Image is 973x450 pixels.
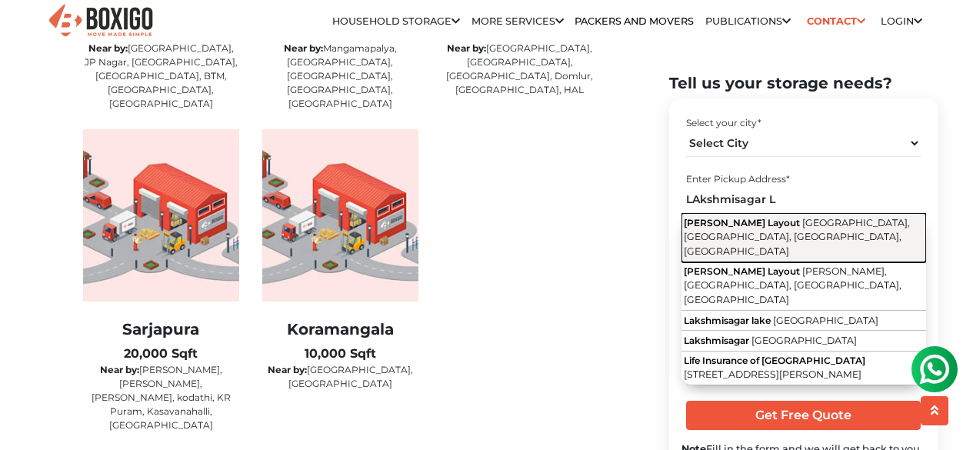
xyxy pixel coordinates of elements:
span: [GEOGRAPHIC_DATA] [751,335,857,346]
b: Near by: [100,364,139,375]
b: Near by: [268,364,307,375]
a: Packers and Movers [575,15,694,27]
span: [PERSON_NAME] Layout [684,265,800,276]
h2: Tell us your storage needs? [669,74,938,92]
p: [GEOGRAPHIC_DATA], JP Nagar, [GEOGRAPHIC_DATA], [GEOGRAPHIC_DATA], BTM, [GEOGRAPHIC_DATA], [GEOGR... [83,42,239,111]
h2: Koramangala [262,320,418,338]
button: Lakshmisagar lake [GEOGRAPHIC_DATA] [681,311,926,331]
b: 10,000 Sqft [305,346,376,361]
p: [GEOGRAPHIC_DATA], [GEOGRAPHIC_DATA] [262,363,418,391]
input: Get Free Quote [686,401,921,430]
button: scroll up [921,396,948,425]
button: [PERSON_NAME] Layout [PERSON_NAME], [GEOGRAPHIC_DATA], [GEOGRAPHIC_DATA], [GEOGRAPHIC_DATA] [681,262,926,310]
button: [PERSON_NAME] Layout [GEOGRAPHIC_DATA], [GEOGRAPHIC_DATA], [GEOGRAPHIC_DATA], [GEOGRAPHIC_DATA] [681,213,926,262]
img: warehouse-image [83,129,239,302]
a: Household Storage [332,15,460,27]
input: Select Building or Nearest Landmark [686,186,921,213]
a: More services [472,15,564,27]
span: [PERSON_NAME] Layout [684,216,800,228]
button: Lakshmisagar [GEOGRAPHIC_DATA] [681,332,926,352]
span: [GEOGRAPHIC_DATA] [773,314,878,325]
b: Near by: [284,42,323,54]
span: [STREET_ADDRESS][PERSON_NAME] [684,368,861,380]
b: Near by: [88,42,128,54]
button: Life Insurance of [GEOGRAPHIC_DATA] [STREET_ADDRESS][PERSON_NAME] [681,352,926,385]
div: Select your city [686,115,921,129]
img: whatsapp-icon.svg [15,15,46,46]
span: [PERSON_NAME], [GEOGRAPHIC_DATA], [GEOGRAPHIC_DATA], [GEOGRAPHIC_DATA] [684,265,901,305]
img: Boxigo [47,2,155,40]
h2: Sarjapura [83,320,239,338]
img: warehouse-image [262,129,418,302]
div: Enter Pickup Address [686,172,921,186]
a: Contact [801,9,870,33]
a: Login [881,15,922,27]
span: Lakshmisagar [684,335,749,346]
span: [GEOGRAPHIC_DATA], [GEOGRAPHIC_DATA], [GEOGRAPHIC_DATA], [GEOGRAPHIC_DATA] [684,216,910,256]
p: [GEOGRAPHIC_DATA], [GEOGRAPHIC_DATA], [GEOGRAPHIC_DATA], Domlur, [GEOGRAPHIC_DATA], HAL [442,42,598,97]
p: [PERSON_NAME], [PERSON_NAME], [PERSON_NAME], kodathi, KR Puram, Kasavanahalli, [GEOGRAPHIC_DATA] [83,363,239,432]
span: Life Insurance of [GEOGRAPHIC_DATA] [684,355,865,366]
b: 20,000 Sqft [124,346,198,361]
p: Mangamapalya, [GEOGRAPHIC_DATA], [GEOGRAPHIC_DATA], [GEOGRAPHIC_DATA], [GEOGRAPHIC_DATA] [262,42,418,111]
a: Publications [705,15,791,27]
span: Lakshmisagar lake [684,314,771,325]
b: Near by: [447,42,486,54]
